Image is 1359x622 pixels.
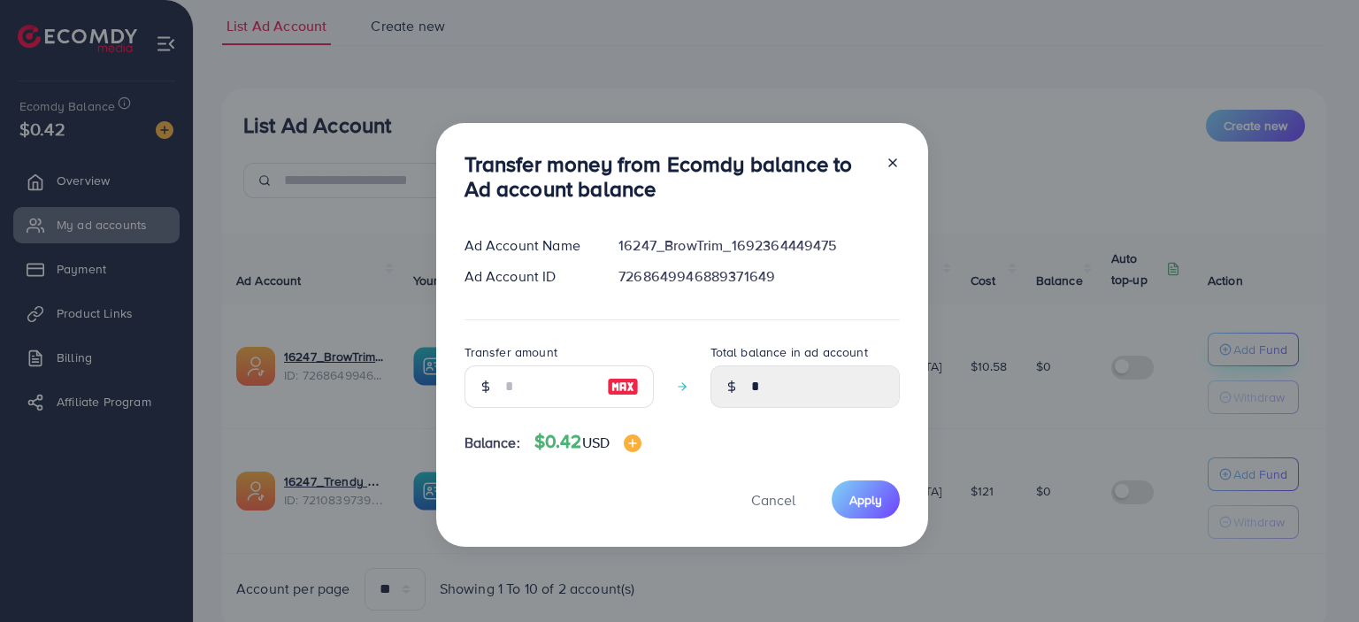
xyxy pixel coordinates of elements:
span: USD [582,433,610,452]
img: image [607,376,639,397]
span: Apply [849,491,882,509]
label: Total balance in ad account [710,343,868,361]
span: Cancel [751,490,795,510]
button: Apply [832,480,900,518]
div: 7268649946889371649 [604,266,913,287]
div: Ad Account ID [450,266,605,287]
div: Ad Account Name [450,235,605,256]
h3: Transfer money from Ecomdy balance to Ad account balance [465,151,871,203]
div: 16247_BrowTrim_1692364449475 [604,235,913,256]
h4: $0.42 [534,431,641,453]
label: Transfer amount [465,343,557,361]
iframe: Chat [1284,542,1346,609]
img: image [624,434,641,452]
button: Cancel [729,480,818,518]
span: Balance: [465,433,520,453]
